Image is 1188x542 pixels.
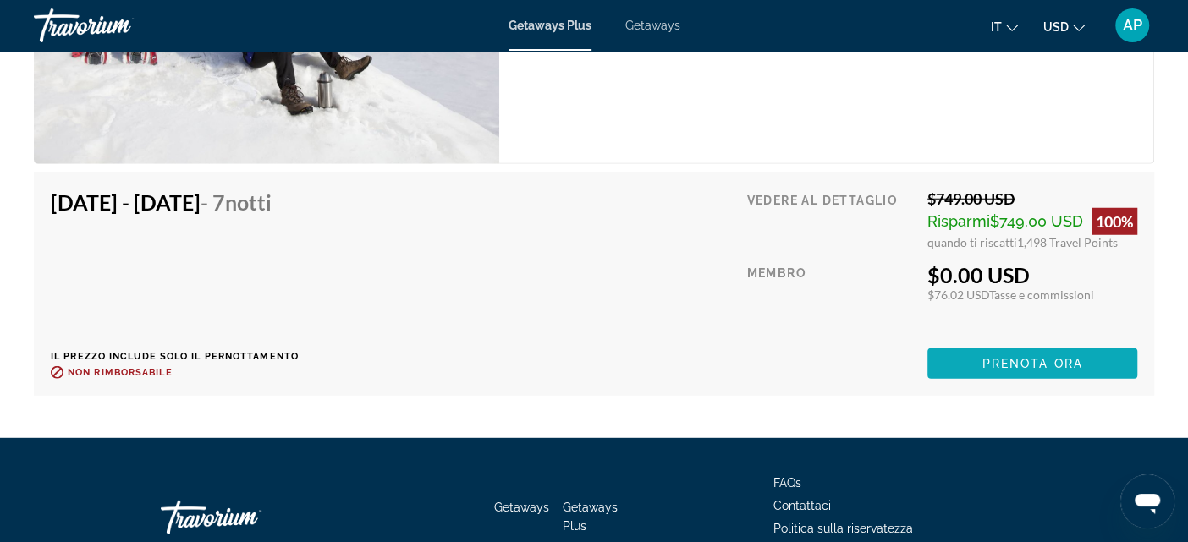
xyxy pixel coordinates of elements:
span: quando ti riscatti [927,235,1017,249]
button: Change currency [1043,14,1085,39]
span: notti [225,189,272,215]
span: 1,498 Travel Points [1017,235,1118,249]
p: Il prezzo include solo il pernottamento [51,351,299,362]
a: FAQs [773,476,801,490]
span: Prenota ora [982,357,1082,370]
button: User Menu [1110,8,1154,43]
div: Membro [746,262,915,336]
button: Change language [991,14,1018,39]
div: 100% [1092,208,1137,235]
a: Politica sulla riservatezza [773,522,913,535]
div: Vedere al dettaglio [746,189,915,249]
span: Non rimborsabile [68,367,173,378]
div: $76.02 USD [927,287,1137,302]
button: Prenota ora [927,348,1137,379]
div: $749.00 USD [927,189,1137,208]
span: USD [1043,20,1069,34]
span: AP [1123,17,1142,34]
a: Getaways [625,19,680,32]
span: Risparmi [927,212,990,230]
a: Getaways Plus [509,19,591,32]
span: Tasse e commissioni [989,287,1094,302]
iframe: Buton lansare fereastră mesagerie [1120,474,1174,528]
span: $749.00 USD [990,212,1083,230]
h4: [DATE] - [DATE] [51,189,286,215]
a: Getaways [494,501,549,514]
a: Getaways Plus [563,501,618,533]
div: $0.00 USD [927,262,1137,287]
span: - 7 [201,189,272,215]
a: Contattaci [773,499,831,512]
a: Travorium [34,3,203,47]
span: it [991,20,1002,34]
